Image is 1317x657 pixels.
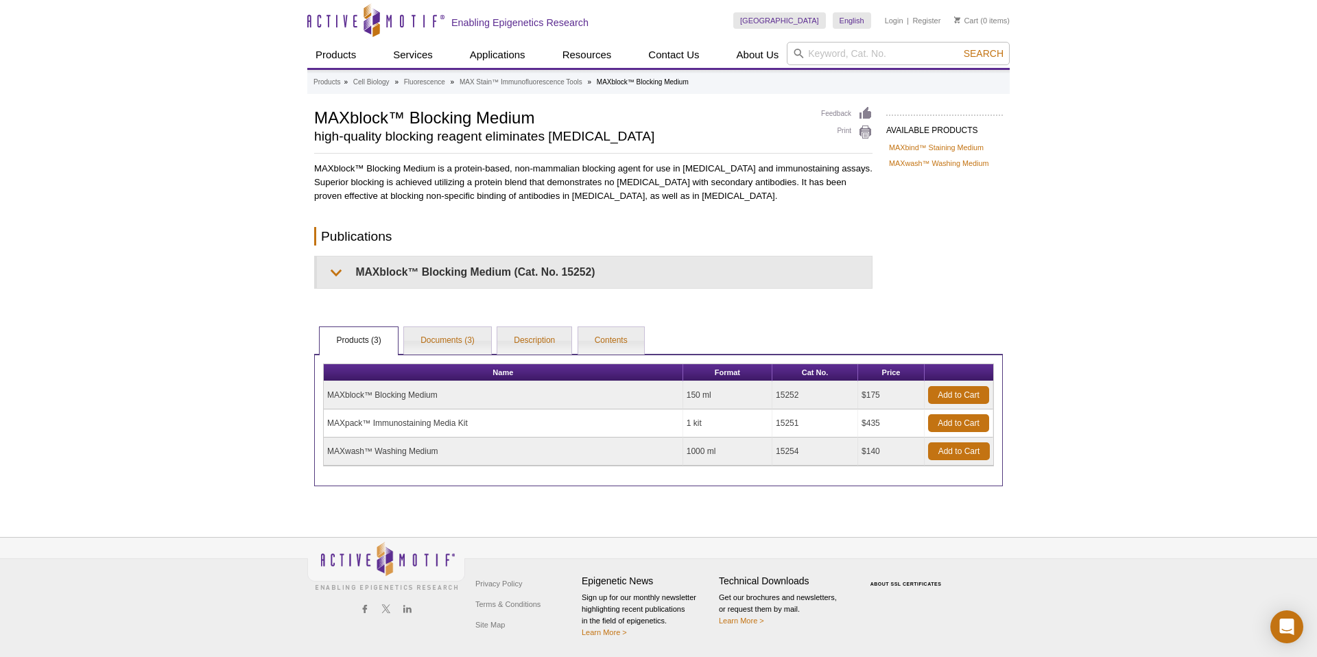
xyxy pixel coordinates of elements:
a: Register [912,16,940,25]
td: 1000 ml [683,438,772,466]
th: Name [324,364,683,381]
td: 15251 [772,409,858,438]
img: Your Cart [954,16,960,23]
th: Price [858,364,925,381]
td: MAXwash™ Washing Medium [324,438,683,466]
a: Description [497,327,571,355]
a: Add to Cart [928,386,989,404]
a: Cell Biology [353,76,390,88]
a: Products (3) [320,327,397,355]
a: Products [313,76,340,88]
a: Applications [462,42,534,68]
td: MAXblock™ Blocking Medium [324,381,683,409]
a: Privacy Policy [472,573,525,594]
a: Feedback [821,106,873,121]
h4: Epigenetic News [582,575,712,587]
li: » [587,78,591,86]
div: Open Intercom Messenger [1270,610,1303,643]
a: [GEOGRAPHIC_DATA] [733,12,826,29]
td: MAXpack™ Immunostaining Media Kit [324,409,683,438]
li: » [394,78,399,86]
th: Format [683,364,772,381]
h2: AVAILABLE PRODUCTS [886,115,1003,139]
p: MAXblock™ Blocking Medium is a protein-based, non-mammalian blocking agent for use in [MEDICAL_DA... [314,162,873,203]
a: Cart [954,16,978,25]
a: Contents [578,327,644,355]
a: Fluorescence [404,76,445,88]
img: Active Motif, [307,538,465,593]
a: Resources [554,42,620,68]
li: » [451,78,455,86]
a: MAX Stain™ Immunofluorescence Tools [460,76,582,88]
a: About Us [728,42,787,68]
li: | [907,12,909,29]
a: Documents (3) [404,327,491,355]
td: $140 [858,438,925,466]
th: Cat No. [772,364,858,381]
td: 1 kit [683,409,772,438]
td: 15252 [772,381,858,409]
a: Learn More > [719,617,764,625]
td: $435 [858,409,925,438]
a: Add to Cart [928,414,989,432]
p: Sign up for our monthly newsletter highlighting recent publications in the field of epigenetics. [582,592,712,638]
a: Services [385,42,441,68]
td: 150 ml [683,381,772,409]
td: 15254 [772,438,858,466]
table: Click to Verify - This site chose Symantec SSL for secure e-commerce and confidential communicati... [856,562,959,592]
a: MAXbind™ Staining Medium [889,141,984,154]
a: Contact Us [640,42,707,68]
a: Print [821,125,873,140]
a: ABOUT SSL CERTIFICATES [870,582,942,586]
a: Terms & Conditions [472,594,544,614]
a: Add to Cart [928,442,990,460]
h2: Publications [314,227,873,246]
input: Keyword, Cat. No. [787,42,1010,65]
a: Learn More > [582,628,627,636]
summary: MAXblock™ Blocking Medium (Cat. No. 15252) [317,256,872,287]
a: Products [307,42,364,68]
a: MAXwash™ Washing Medium [889,157,988,169]
h1: MAXblock™ Blocking Medium [314,106,807,127]
td: $175 [858,381,925,409]
li: MAXblock™ Blocking Medium [597,78,689,86]
a: Site Map [472,614,508,635]
span: Search [964,48,1004,59]
button: Search [960,47,1008,60]
h2: high-quality blocking reagent eliminates [MEDICAL_DATA] [314,130,807,143]
h4: Technical Downloads [719,575,849,587]
li: » [344,78,348,86]
h2: Enabling Epigenetics Research [451,16,589,29]
a: Login [885,16,903,25]
p: Get our brochures and newsletters, or request them by mail. [719,592,849,627]
li: (0 items) [954,12,1010,29]
a: English [833,12,871,29]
